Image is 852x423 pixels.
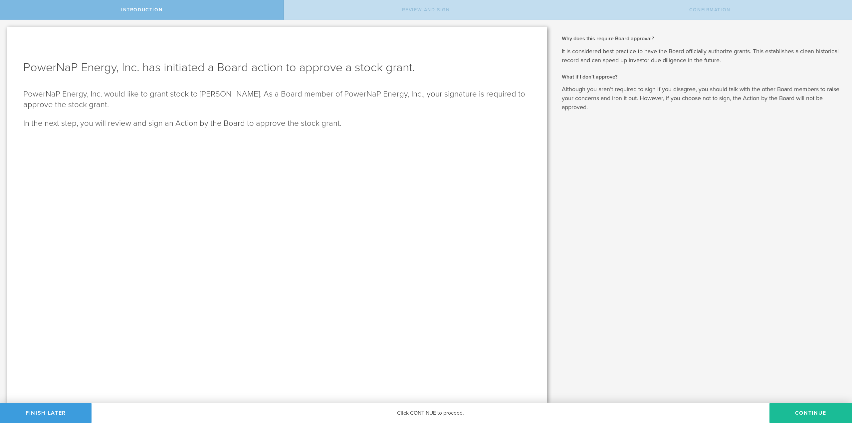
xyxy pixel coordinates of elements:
[121,7,162,13] span: Introduction
[562,47,842,65] p: It is considered best practice to have the Board officially authorize grants. This establishes a ...
[23,60,531,76] h1: PowerNaP Energy, Inc. has initiated a Board action to approve a stock grant.
[562,73,842,81] h2: What if I don’t approve?
[92,403,769,423] div: Click CONTINUE to proceed.
[562,35,842,42] h2: Why does this require Board approval?
[562,85,842,112] p: Although you aren’t required to sign if you disagree, you should talk with the other Board member...
[23,118,531,129] p: In the next step, you will review and sign an Action by the Board to approve the stock grant.
[689,7,731,13] span: Confirmation
[769,403,852,423] button: Continue
[23,89,531,110] p: PowerNaP Energy, Inc. would like to grant stock to [PERSON_NAME]. As a Board member of PowerNaP E...
[402,7,450,13] span: Review and Sign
